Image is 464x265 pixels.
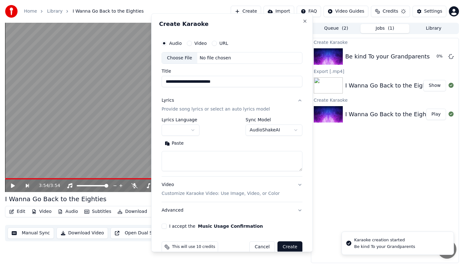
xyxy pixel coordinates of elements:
[162,118,199,122] label: Lyrics Language
[162,98,174,104] div: Lyrics
[162,191,280,197] p: Customize Karaoke Video: Use Image, Video, or Color
[162,118,302,177] div: LyricsProvide song lyrics or select an auto lyrics model
[162,69,302,74] label: Title
[194,41,207,45] label: Video
[162,202,302,219] button: Advanced
[198,224,263,229] button: I accept the
[159,21,305,27] h2: Create Karaoke
[219,41,228,45] label: URL
[162,139,187,149] button: Paste
[162,52,197,64] div: Choose File
[162,182,280,197] div: Video
[277,242,302,253] button: Create
[172,245,215,250] span: This will use 10 credits
[162,106,270,113] p: Provide song lyrics or select an auto lyrics model
[249,242,275,253] button: Cancel
[169,41,182,45] label: Audio
[162,93,302,118] button: LyricsProvide song lyrics or select an auto lyrics model
[246,118,302,122] label: Sync Model
[169,224,263,229] label: I accept the
[162,177,302,202] button: VideoCustomize Karaoke Video: Use Image, Video, or Color
[197,55,234,61] div: No file chosen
